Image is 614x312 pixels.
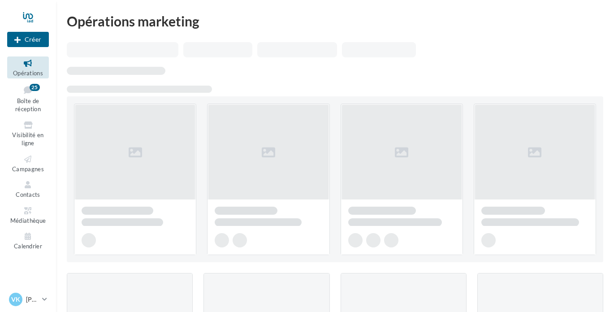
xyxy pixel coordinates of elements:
[7,178,49,200] a: Contacts
[12,165,44,173] span: Campagnes
[7,230,49,251] a: Calendrier
[26,295,39,304] p: [PERSON_NAME]
[13,69,43,77] span: Opérations
[30,84,40,91] div: 25
[7,32,49,47] div: Nouvelle campagne
[12,131,43,147] span: Visibilité en ligne
[7,32,49,47] button: Créer
[7,82,49,115] a: Boîte de réception25
[67,14,603,28] div: Opérations marketing
[7,291,49,308] a: VK [PERSON_NAME]
[15,97,41,113] span: Boîte de réception
[7,118,49,149] a: Visibilité en ligne
[7,56,49,78] a: Opérations
[11,295,20,304] span: VK
[7,152,49,174] a: Campagnes
[14,243,42,250] span: Calendrier
[7,204,49,226] a: Médiathèque
[16,191,40,198] span: Contacts
[10,217,46,224] span: Médiathèque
